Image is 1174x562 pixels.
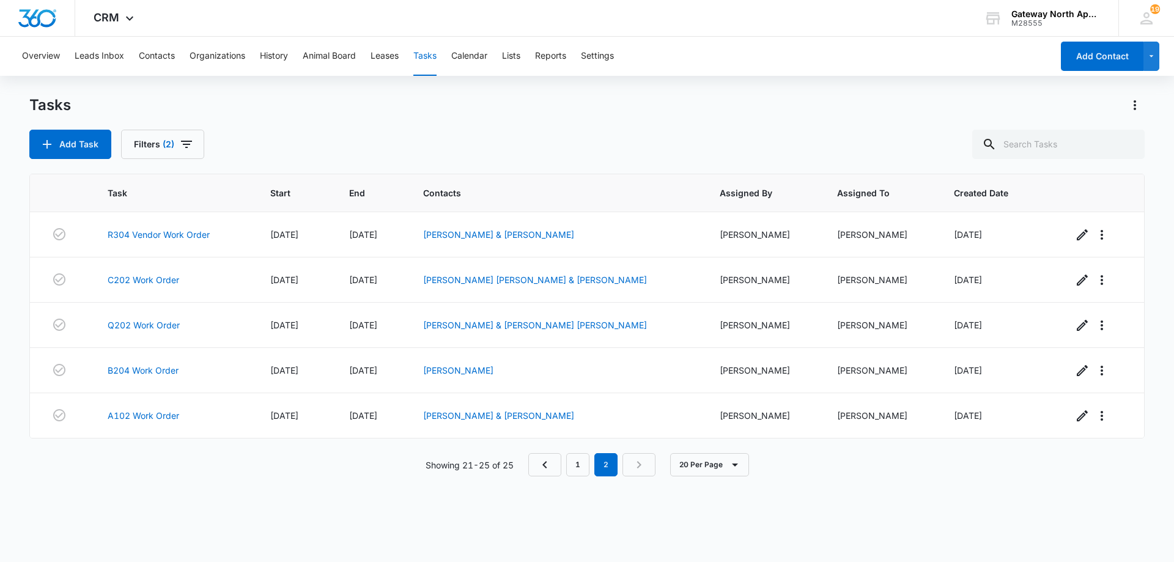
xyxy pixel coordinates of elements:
[528,453,655,476] nav: Pagination
[837,187,907,199] span: Assigned To
[94,11,119,24] span: CRM
[163,140,174,149] span: (2)
[371,37,399,76] button: Leases
[270,187,302,199] span: Start
[954,410,982,421] span: [DATE]
[75,37,124,76] button: Leads Inbox
[720,273,807,286] div: [PERSON_NAME]
[423,320,647,330] a: [PERSON_NAME] & [PERSON_NAME] [PERSON_NAME]
[29,130,111,159] button: Add Task
[1061,42,1143,71] button: Add Contact
[423,275,647,285] a: [PERSON_NAME] [PERSON_NAME] & [PERSON_NAME]
[190,37,245,76] button: Organizations
[837,319,925,331] div: [PERSON_NAME]
[108,273,179,286] a: C202 Work Order
[954,365,982,375] span: [DATE]
[720,187,789,199] span: Assigned By
[349,320,377,330] span: [DATE]
[720,364,807,377] div: [PERSON_NAME]
[29,96,71,114] h1: Tasks
[426,459,514,471] p: Showing 21-25 of 25
[260,37,288,76] button: History
[972,130,1145,159] input: Search Tasks
[837,228,925,241] div: [PERSON_NAME]
[451,37,487,76] button: Calendar
[954,320,982,330] span: [DATE]
[502,37,520,76] button: Lists
[108,319,180,331] a: Q202 Work Order
[837,364,925,377] div: [PERSON_NAME]
[413,37,437,76] button: Tasks
[423,229,574,240] a: [PERSON_NAME] & [PERSON_NAME]
[270,410,298,421] span: [DATE]
[528,453,561,476] a: Previous Page
[670,453,749,476] button: 20 Per Page
[1011,19,1101,28] div: account id
[423,365,493,375] a: [PERSON_NAME]
[581,37,614,76] button: Settings
[121,130,204,159] button: Filters(2)
[1011,9,1101,19] div: account name
[423,410,574,421] a: [PERSON_NAME] & [PERSON_NAME]
[270,275,298,285] span: [DATE]
[349,187,376,199] span: End
[423,187,673,199] span: Contacts
[1150,4,1160,14] div: notifications count
[594,453,618,476] em: 2
[22,37,60,76] button: Overview
[349,229,377,240] span: [DATE]
[270,365,298,375] span: [DATE]
[720,228,807,241] div: [PERSON_NAME]
[108,364,179,377] a: B204 Work Order
[954,229,982,240] span: [DATE]
[349,365,377,375] span: [DATE]
[1150,4,1160,14] span: 19
[349,275,377,285] span: [DATE]
[720,409,807,422] div: [PERSON_NAME]
[1125,95,1145,115] button: Actions
[270,320,298,330] span: [DATE]
[837,273,925,286] div: [PERSON_NAME]
[720,319,807,331] div: [PERSON_NAME]
[303,37,356,76] button: Animal Board
[108,187,223,199] span: Task
[535,37,566,76] button: Reports
[108,409,179,422] a: A102 Work Order
[139,37,175,76] button: Contacts
[108,228,210,241] a: R304 Vendor Work Order
[954,187,1026,199] span: Created Date
[954,275,982,285] span: [DATE]
[566,453,589,476] a: Page 1
[837,409,925,422] div: [PERSON_NAME]
[349,410,377,421] span: [DATE]
[270,229,298,240] span: [DATE]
